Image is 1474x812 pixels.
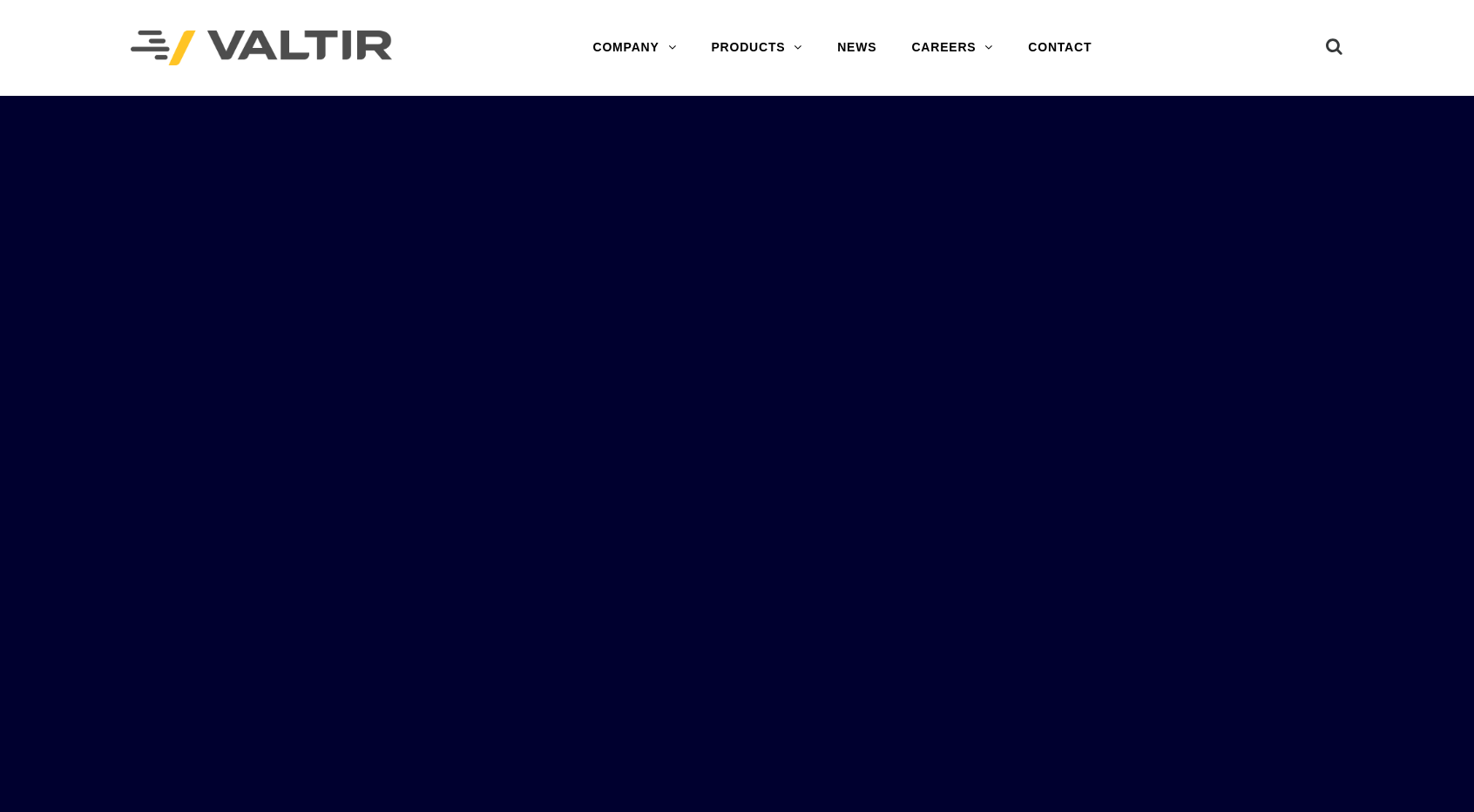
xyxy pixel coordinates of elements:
img: Valtir [131,30,392,66]
a: NEWS [820,30,894,65]
a: CONTACT [1011,30,1109,65]
a: CAREERS [894,30,1011,65]
a: COMPANY [575,30,693,65]
a: PRODUCTS [693,30,820,65]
